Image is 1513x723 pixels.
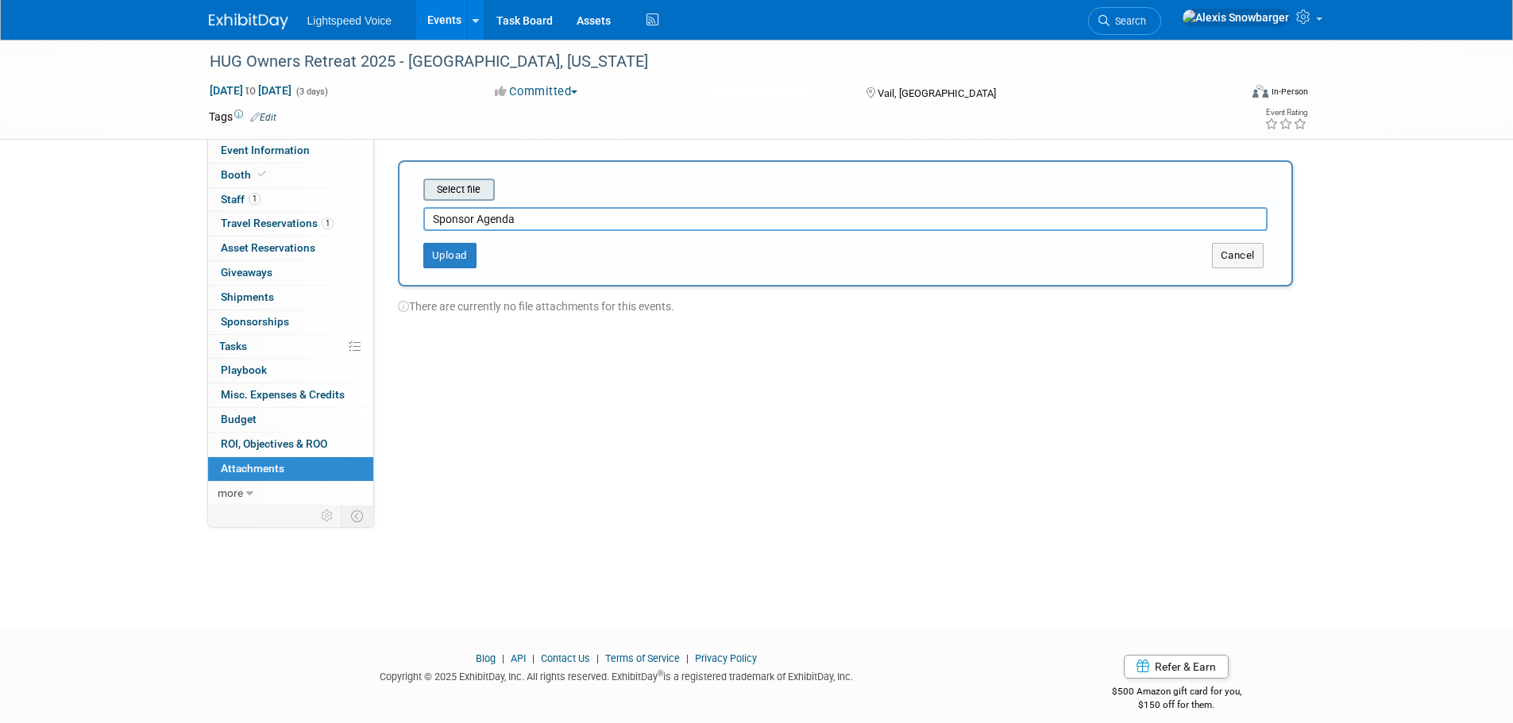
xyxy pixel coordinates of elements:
[295,87,328,97] span: (3 days)
[1088,7,1161,35] a: Search
[221,290,274,303] span: Shipments
[498,652,508,664] span: |
[258,170,266,179] i: Booth reservation complete
[208,163,373,187] a: Booth
[208,310,373,334] a: Sponsorships
[528,652,538,664] span: |
[605,652,680,664] a: Terms of Service
[221,363,267,376] span: Playbook
[204,48,1215,76] div: HUG Owners Retreat 2025 - [GEOGRAPHIC_DATA], [US_STATE]
[208,359,373,383] a: Playbook
[1271,86,1308,98] div: In-Person
[221,144,310,156] span: Event Information
[541,652,590,664] a: Contact Us
[476,652,496,664] a: Blog
[208,139,373,163] a: Event Information
[221,266,272,279] span: Giveaways
[208,383,373,407] a: Misc. Expenses & Credits
[208,237,373,260] a: Asset Reservations
[1124,655,1229,679] a: Refer & Earn
[1182,9,1290,26] img: Alexis Snowbarger
[218,486,243,499] span: more
[208,335,373,359] a: Tasks
[1212,243,1264,268] button: Cancel
[658,669,663,678] sup: ®
[219,340,247,352] span: Tasks
[250,112,276,123] a: Edit
[322,217,334,229] span: 1
[1145,83,1309,106] div: Event Format
[314,506,342,526] td: Personalize Event Tab Strip
[208,188,373,212] a: Staff1
[209,13,288,29] img: ExhibitDay
[423,243,477,268] button: Upload
[221,315,289,328] span: Sponsorships
[489,83,584,100] button: Committed
[209,83,292,98] span: [DATE] [DATE]
[1264,109,1307,117] div: Event Rating
[1110,15,1146,27] span: Search
[695,652,757,664] a: Privacy Policy
[221,217,334,229] span: Travel Reservations
[221,241,315,254] span: Asset Reservations
[221,437,327,450] span: ROI, Objectives & ROO
[307,14,392,27] span: Lightspeed Voice
[208,457,373,481] a: Attachments
[209,109,276,125] td: Tags
[221,168,269,181] span: Booth
[341,506,373,526] td: Toggle Event Tabs
[208,433,373,456] a: ROI, Objectives & ROO
[1252,85,1268,98] img: Format-Inperson.png
[682,652,693,664] span: |
[243,84,258,97] span: to
[208,482,373,506] a: more
[511,652,526,664] a: API
[398,287,1293,314] div: There are currently no file attachments for this events.
[221,388,345,401] span: Misc. Expenses & Credits
[208,261,373,285] a: Giveaways
[209,666,1025,684] div: Copyright © 2025 ExhibitDay, Inc. All rights reserved. ExhibitDay is a registered trademark of Ex...
[878,87,996,99] span: Vail, [GEOGRAPHIC_DATA]
[1048,698,1305,712] div: $150 off for them.
[592,652,603,664] span: |
[1048,675,1305,711] div: $500 Amazon gift card for you,
[221,413,257,425] span: Budget
[423,207,1268,231] input: Enter description
[208,408,373,432] a: Budget
[221,193,261,206] span: Staff
[249,193,261,205] span: 1
[208,286,373,310] a: Shipments
[208,212,373,236] a: Travel Reservations1
[221,462,284,475] span: Attachments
